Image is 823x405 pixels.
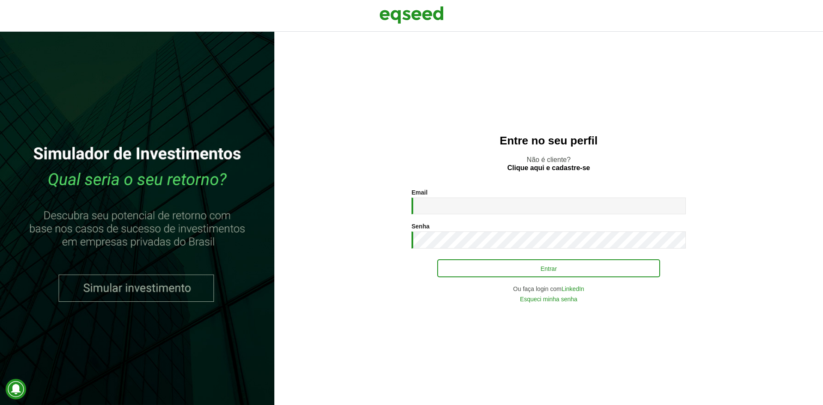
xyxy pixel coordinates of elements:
img: EqSeed Logo [379,4,444,26]
a: Clique aqui e cadastre-se [508,165,590,171]
a: LinkedIn [562,286,584,292]
p: Não é cliente? [291,156,806,172]
label: Email [411,189,427,195]
button: Entrar [437,259,660,277]
label: Senha [411,223,430,229]
div: Ou faça login com [411,286,686,292]
h2: Entre no seu perfil [291,135,806,147]
a: Esqueci minha senha [520,296,577,302]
